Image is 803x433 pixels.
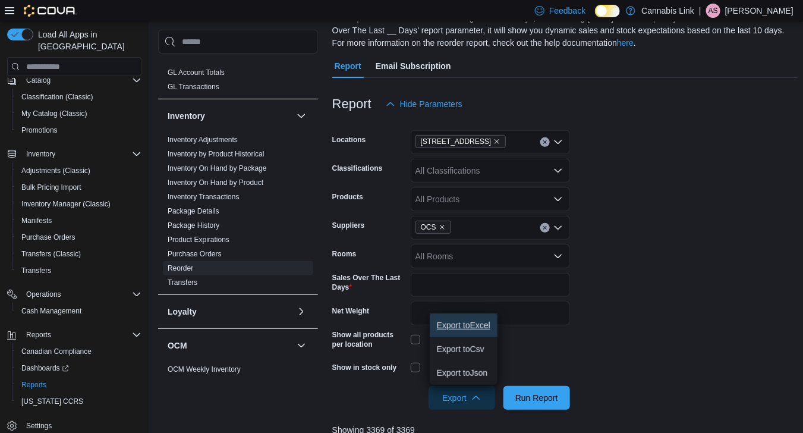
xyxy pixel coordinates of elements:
span: Inventory Manager (Classic) [21,199,111,209]
label: Show all products per location [332,330,406,349]
span: Transfers [168,278,197,287]
div: Finance [158,65,318,99]
button: Open list of options [553,137,563,147]
span: Inventory Manager (Classic) [17,197,141,211]
a: Classification (Classic) [17,90,98,104]
span: OCS [421,221,436,233]
button: Inventory [21,147,60,161]
span: My Catalog (Classic) [21,109,87,118]
span: Operations [26,290,61,299]
div: Inventory [158,133,318,294]
span: Transfers (Classic) [17,247,141,261]
span: Run Report [515,392,558,404]
span: Report [335,54,361,78]
h3: Report [332,97,371,111]
span: Bulk Pricing Import [17,180,141,194]
span: Catalog [26,76,51,85]
span: 509 Commissioners Rd W [415,135,506,148]
a: Inventory Adjustments [168,136,238,144]
span: Export to Excel [437,321,490,330]
a: Reports [17,378,51,392]
label: Suppliers [332,221,365,230]
span: Catalog [21,73,141,87]
span: Transfers [17,263,141,278]
span: Adjustments (Classic) [21,166,90,175]
a: Transfers (Classic) [17,247,86,261]
span: AS [708,4,718,18]
button: Purchase Orders [12,229,146,246]
span: Purchase Orders [17,230,141,244]
span: Bulk Pricing Import [21,183,81,192]
span: Manifests [21,216,52,225]
a: Reorder [168,264,193,272]
p: | [699,4,701,18]
button: [US_STATE] CCRS [12,393,146,410]
span: Promotions [17,123,141,137]
span: Dashboards [21,363,69,373]
button: Cash Management [12,303,146,319]
a: Product Expirations [168,236,229,244]
span: Inventory Transactions [168,192,240,202]
a: Inventory Manager (Classic) [17,197,115,211]
span: GL Transactions [168,82,219,92]
a: Canadian Compliance [17,344,96,359]
span: Reports [26,330,51,340]
span: Hide Parameters [400,98,462,110]
button: Reports [21,328,56,342]
a: Purchase Orders [17,230,80,244]
span: Operations [21,287,141,302]
span: Canadian Compliance [17,344,141,359]
label: Products [332,192,363,202]
a: here [617,38,634,48]
button: Remove OCS from selection in this group [439,224,446,231]
label: Show in stock only [332,363,397,372]
a: Inventory Transactions [168,193,240,201]
span: Export to Csv [437,344,490,354]
a: Inventory by Product Historical [168,150,264,158]
label: Sales Over The Last Days [332,273,406,292]
button: Operations [21,287,66,302]
span: Adjustments (Classic) [17,164,141,178]
span: Promotions [21,125,58,135]
input: Dark Mode [595,5,620,17]
span: Classification (Classic) [21,92,93,102]
label: Net Weight [332,306,369,316]
button: Reports [2,327,146,343]
h3: Inventory [168,110,205,122]
span: Package Details [168,206,219,216]
a: Purchase Orders [168,250,222,258]
button: Export toExcel [430,313,497,337]
button: Bulk Pricing Import [12,179,146,196]
button: My Catalog (Classic) [12,105,146,122]
button: Adjustments (Classic) [12,162,146,179]
span: Inventory Adjustments [168,135,238,145]
span: Export [436,386,488,410]
button: Clear input [540,223,550,233]
label: Classifications [332,164,383,173]
a: Adjustments (Classic) [17,164,95,178]
button: Open list of options [553,252,563,261]
span: Settings [21,418,141,433]
span: Dashboards [17,361,141,375]
a: Manifests [17,214,56,228]
span: Inventory [21,147,141,161]
a: My Catalog (Classic) [17,106,92,121]
div: OCM [158,362,318,381]
button: Remove 509 Commissioners Rd W from selection in this group [493,138,500,145]
span: OCS [415,221,451,234]
span: OCM Weekly Inventory [168,365,241,374]
button: Transfers (Classic) [12,246,146,262]
a: Dashboards [17,361,74,375]
span: [US_STATE] CCRS [21,397,83,406]
button: Run Report [503,386,570,410]
label: Locations [332,135,366,145]
button: Export [429,386,495,410]
span: Transfers [21,266,51,275]
a: GL Account Totals [168,68,225,77]
button: Open list of options [553,223,563,233]
p: Cannabis Link [641,4,694,18]
button: Classification (Classic) [12,89,146,105]
span: Feedback [549,5,585,17]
